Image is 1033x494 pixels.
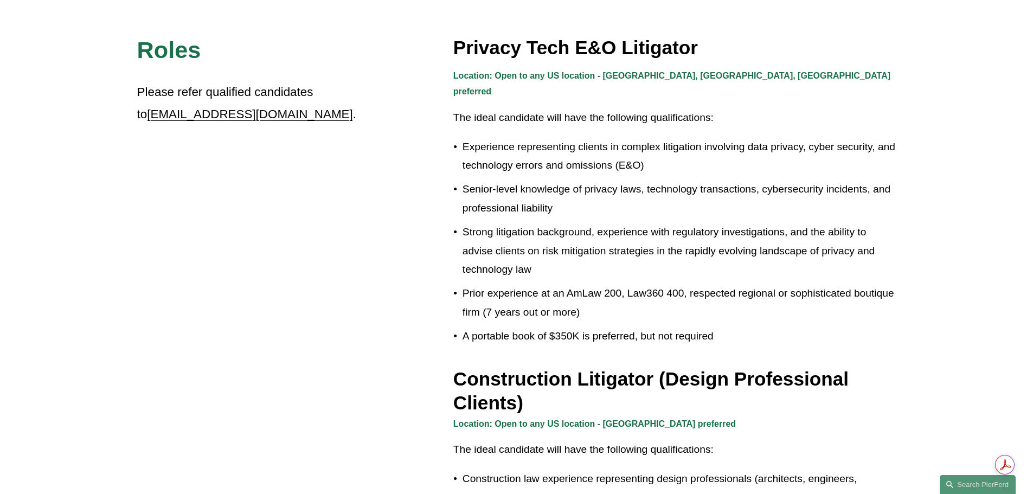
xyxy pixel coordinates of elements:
p: Senior-level knowledge of privacy laws, technology transactions, cybersecurity incidents, and pro... [463,180,896,217]
p: A portable book of $350K is preferred, but not required [463,327,896,346]
p: Prior experience at an AmLaw 200, Law360 400, respected regional or sophisticated boutique firm (... [463,284,896,322]
p: The ideal candidate will have the following qualifications: [453,440,896,459]
span: Roles [137,37,201,63]
strong: Location: Open to any US location - [GEOGRAPHIC_DATA], [GEOGRAPHIC_DATA], [GEOGRAPHIC_DATA] prefe... [453,71,893,96]
h3: Construction Litigator (Design Professional Clients) [453,367,896,414]
p: Experience representing clients in complex litigation involving data privacy, cyber security, and... [463,138,896,175]
a: [EMAIL_ADDRESS][DOMAIN_NAME] [147,107,352,121]
p: Please refer qualified candidates to . [137,81,358,125]
p: The ideal candidate will have the following qualifications: [453,108,896,127]
p: Strong litigation background, experience with regulatory investigations, and the ability to advis... [463,223,896,279]
a: Search this site [940,475,1016,494]
h3: Privacy Tech E&O Litigator [453,36,896,60]
strong: Location: Open to any US location - [GEOGRAPHIC_DATA] preferred [453,419,736,428]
